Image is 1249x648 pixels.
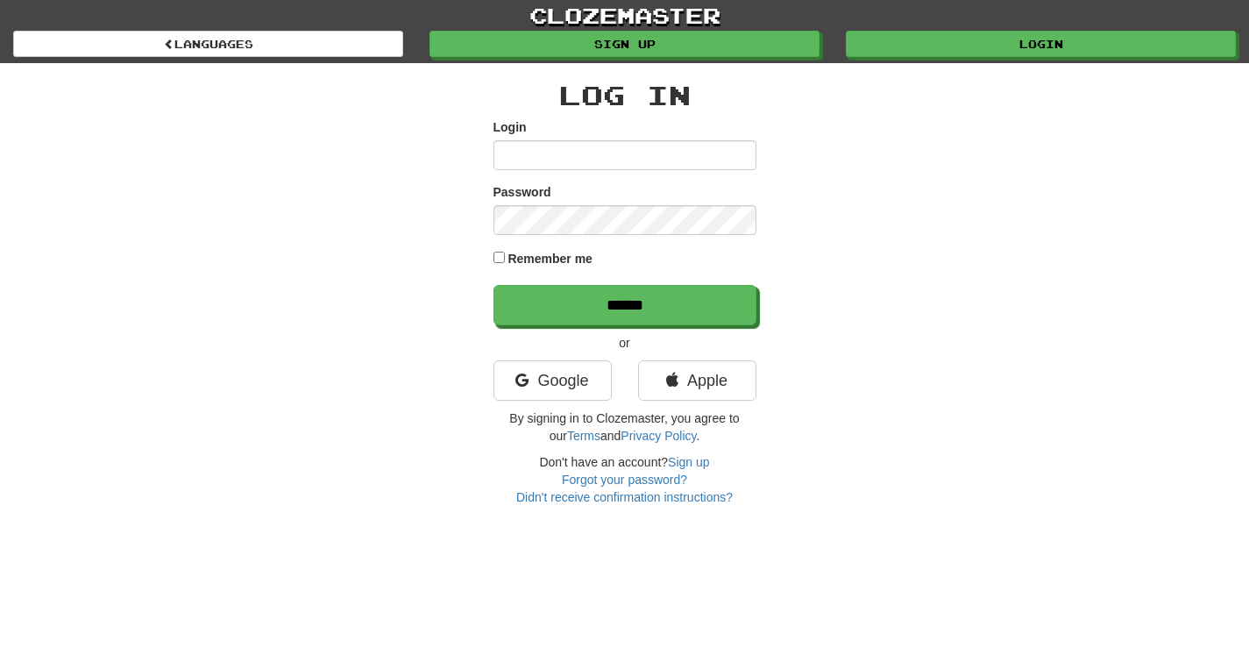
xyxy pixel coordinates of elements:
p: or [493,334,756,352]
a: Google [493,360,612,401]
a: Apple [638,360,756,401]
a: Sign up [668,455,709,469]
a: Forgot your password? [562,473,687,487]
p: By signing in to Clozemaster, you agree to our and . [493,409,756,445]
a: Login [846,31,1236,57]
label: Login [493,118,527,136]
label: Remember me [507,250,593,267]
h2: Log In [493,81,756,110]
label: Password [493,183,551,201]
div: Don't have an account? [493,453,756,506]
a: Languages [13,31,403,57]
a: Terms [567,429,600,443]
a: Sign up [429,31,820,57]
a: Didn't receive confirmation instructions? [516,490,733,504]
a: Privacy Policy [621,429,696,443]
